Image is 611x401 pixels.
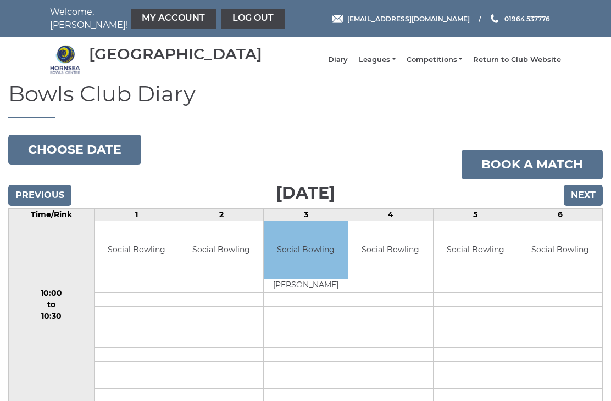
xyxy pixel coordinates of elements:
td: Social Bowling [348,221,432,279]
a: Competitions [407,55,462,65]
img: Email [332,15,343,23]
a: Log out [221,9,285,29]
td: Social Bowling [264,221,348,279]
td: 10:00 to 10:30 [9,221,95,389]
td: Time/Rink [9,209,95,221]
a: Return to Club Website [473,55,561,65]
a: Email [EMAIL_ADDRESS][DOMAIN_NAME] [332,14,470,24]
a: Phone us 01964 537776 [489,14,550,24]
a: Diary [328,55,348,65]
td: 3 [264,209,348,221]
td: 1 [94,209,179,221]
div: [GEOGRAPHIC_DATA] [89,46,262,63]
nav: Welcome, [PERSON_NAME]! [50,5,253,32]
td: Social Bowling [95,221,179,279]
a: Book a match [462,150,603,179]
td: [PERSON_NAME] [264,279,348,292]
td: 4 [348,209,433,221]
h1: Bowls Club Diary [8,82,603,118]
td: Social Bowling [179,221,263,279]
input: Next [564,185,603,206]
td: 2 [179,209,263,221]
td: 5 [433,209,518,221]
a: Leagues [359,55,395,65]
a: My Account [131,9,216,29]
button: Choose date [8,135,141,165]
td: 6 [518,209,602,221]
img: Phone us [491,14,498,23]
input: Previous [8,185,71,206]
td: Social Bowling [518,221,602,279]
span: 01964 537776 [504,14,550,22]
td: Social Bowling [434,221,518,279]
span: [EMAIL_ADDRESS][DOMAIN_NAME] [347,14,470,22]
img: Hornsea Bowls Centre [50,44,80,75]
